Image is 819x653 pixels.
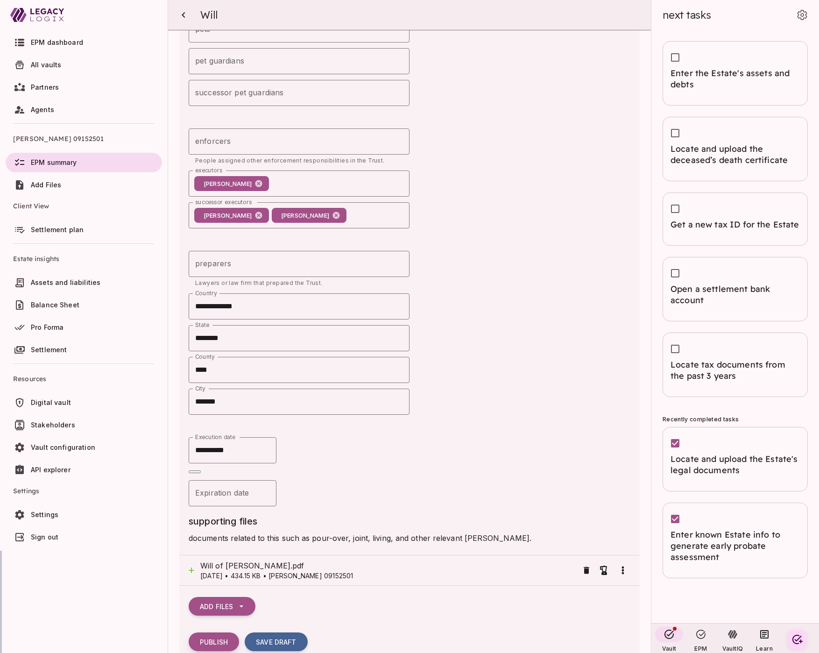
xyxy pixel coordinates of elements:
[31,106,54,114] span: Agents
[195,166,222,174] label: executors
[189,470,201,473] button: Close
[198,210,257,221] span: [PERSON_NAME]
[31,226,84,234] span: Settlement plan
[13,248,155,270] span: Estate insights
[195,433,235,441] label: Execution date
[194,176,269,191] div: [PERSON_NAME]
[31,38,83,46] span: EPM dashboard
[200,8,218,21] span: Will
[671,454,800,476] span: Locate and upload the Estate's legal documents
[189,516,257,527] span: supporting files
[189,597,255,616] button: Add Files
[245,632,308,651] button: Save Draft
[200,560,578,571] span: Will of [PERSON_NAME].pdf
[671,284,800,306] span: Open a settlement bank account
[31,158,77,166] span: EPM summary
[31,61,62,69] span: All vaults
[31,421,75,429] span: Stakeholders
[179,555,640,585] div: Will of [PERSON_NAME].pdf[DATE] • 434.15 KB • [PERSON_NAME] 09152501
[31,301,79,309] span: Balance Sheet
[194,208,269,223] div: [PERSON_NAME]
[671,219,800,230] span: Get a new tax ID for the Estate
[31,278,100,286] span: Assets and liabilities
[671,359,800,382] span: Locate tax documents from the past 3 years
[31,466,71,474] span: API explorer
[13,128,155,150] span: [PERSON_NAME] 09152501
[13,480,155,502] span: Settings
[195,279,323,286] span: Lawyers or law firm that prepared the Trust.
[195,353,215,361] label: County
[13,368,155,390] span: Resources
[663,8,711,21] span: next tasks
[272,208,346,223] div: [PERSON_NAME]
[31,443,95,451] span: Vault configuration
[31,181,61,189] span: Add Files
[275,210,335,221] span: [PERSON_NAME]
[671,68,800,90] span: Enter the Estate's assets and debts
[578,562,595,579] button: Remove
[256,638,297,646] span: Save Draft
[200,571,578,581] p: [DATE] • 434.15 KB • [PERSON_NAME] 09152501
[671,529,800,563] span: Enter known Estate info to generate early probate assessment
[189,533,531,543] span: documents related to this such as pour-over, joint, living, and other relevant [PERSON_NAME].
[200,603,233,611] span: Add Files
[195,198,252,206] label: successor executors
[189,632,239,651] button: Publish
[662,645,677,652] span: Vault
[195,384,205,392] label: City
[31,346,67,354] span: Settlement
[31,533,58,541] span: Sign out
[663,416,739,423] span: Recently completed tasks
[13,195,155,217] span: Client View
[694,645,707,652] span: EPM
[31,398,71,406] span: Digital vault
[31,511,58,518] span: Settings
[31,323,64,331] span: Pro Forma
[195,157,385,164] span: People assigned other enforcement responsibilities in the Trust.
[200,638,228,646] span: Publish
[195,321,209,329] label: State
[198,178,257,189] span: [PERSON_NAME]
[756,645,773,652] span: Learn
[722,645,743,652] span: VaultIQ
[788,630,806,649] button: Create your first task
[195,289,217,297] label: Country
[671,143,800,166] span: Locate and upload the deceased’s death certificate
[31,83,59,91] span: Partners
